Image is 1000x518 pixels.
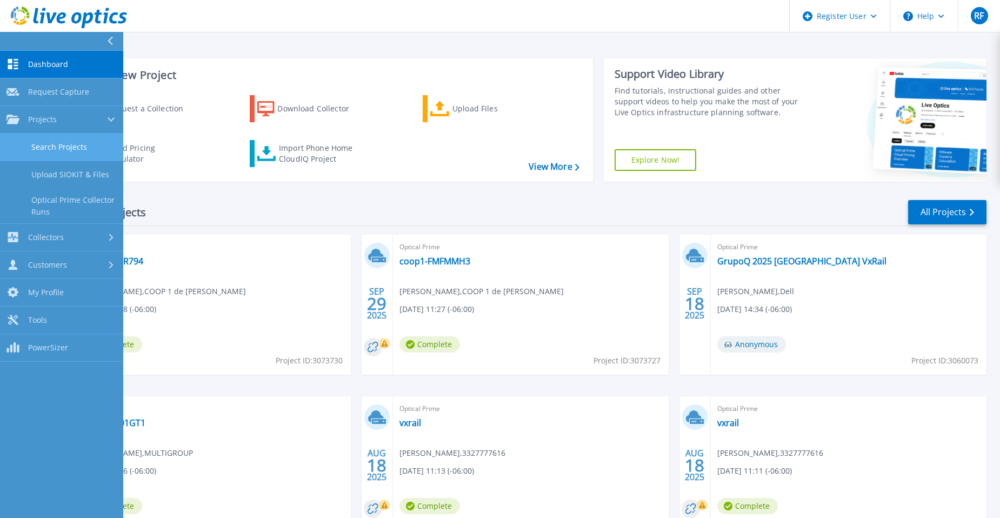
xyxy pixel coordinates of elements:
span: Anonymous [717,336,786,353]
a: Explore Now! [615,149,697,171]
span: [PERSON_NAME] , Dell [717,285,794,297]
span: Optical Prime [717,241,980,253]
div: Request a Collection [108,98,194,119]
span: Project ID: 3073727 [594,355,661,367]
span: My Profile [28,288,64,297]
a: View More [529,162,579,172]
a: COOP1-5VR794 [82,256,143,267]
div: Upload Files [452,98,539,119]
span: Tools [28,315,47,325]
span: [PERSON_NAME] , COOP 1 de [PERSON_NAME] [399,285,564,297]
span: Projects [28,115,57,124]
a: Request a Collection [77,95,197,122]
a: Download Collector [250,95,370,122]
span: RF [974,11,984,20]
span: Complete [717,498,778,514]
span: Complete [399,336,460,353]
span: Optical Prime [717,403,980,415]
span: Optical Prime [82,403,344,415]
span: [PERSON_NAME] , COOP 1 de [PERSON_NAME] [82,285,246,297]
a: Cloud Pricing Calculator [77,140,197,167]
a: GrupoQ 2025 [GEOGRAPHIC_DATA] VxRail [717,256,886,267]
a: All Projects [908,200,986,224]
span: Dashboard [28,59,68,69]
span: [PERSON_NAME] , 3327777616 [717,447,823,459]
span: 18 [685,461,704,470]
span: Collectors [28,233,64,242]
span: [PERSON_NAME] , MULTIGROUP [82,447,193,459]
span: Optical Prime [399,241,662,253]
div: SEP 2025 [684,284,705,323]
div: AUG 2025 [684,446,705,485]
a: coop1-FMFMMH3 [399,256,470,267]
span: Request Capture [28,87,89,97]
a: vxrail [717,417,739,428]
span: Complete [399,498,460,514]
span: Optical Prime [82,241,344,253]
div: Download Collector [277,98,364,119]
div: Import Phone Home CloudIQ Project [279,143,363,164]
span: [DATE] 11:27 (-06:00) [399,303,474,315]
span: Customers [28,260,67,270]
span: Optical Prime [399,403,662,415]
span: [DATE] 11:13 (-06:00) [399,465,474,477]
span: Project ID: 3060073 [911,355,978,367]
a: vxrail [399,417,421,428]
div: AUG 2025 [366,446,387,485]
a: Upload Files [423,95,543,122]
div: Cloud Pricing Calculator [106,143,192,164]
div: SEP 2025 [366,284,387,323]
div: Find tutorials, instructional guides and other support videos to help you make the most of your L... [615,85,809,118]
span: 18 [685,299,704,308]
span: [DATE] 11:11 (-06:00) [717,465,792,477]
span: Project ID: 3073730 [276,355,343,367]
h3: Start a New Project [77,69,579,81]
span: [DATE] 14:34 (-06:00) [717,303,792,315]
span: 29 [367,299,386,308]
span: PowerSizer [28,343,68,353]
div: Support Video Library [615,67,809,81]
span: [PERSON_NAME] , 3327777616 [399,447,505,459]
span: 18 [367,461,386,470]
